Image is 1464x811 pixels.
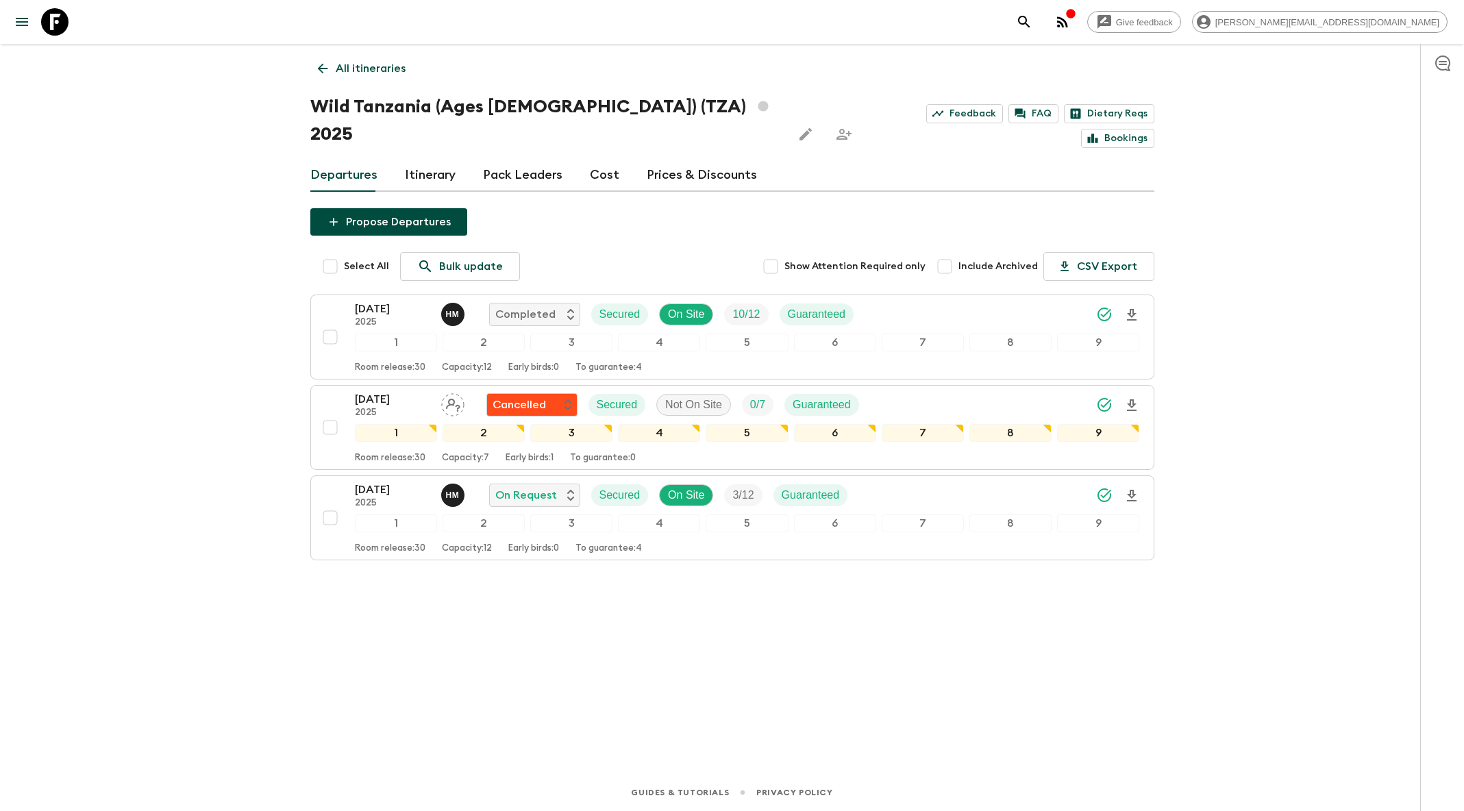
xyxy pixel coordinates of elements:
[1124,397,1140,414] svg: Download Onboarding
[591,484,649,506] div: Secured
[590,159,619,192] a: Cost
[788,306,846,323] p: Guaranteed
[665,397,722,413] p: Not On Site
[1064,104,1154,123] a: Dietary Reqs
[1096,306,1113,323] svg: Synced Successfully
[344,260,389,273] span: Select All
[1124,488,1140,504] svg: Download Onboarding
[706,334,788,351] div: 5
[355,391,430,408] p: [DATE]
[400,252,520,281] a: Bulk update
[1096,397,1113,413] svg: Synced Successfully
[355,453,425,464] p: Room release: 30
[597,397,638,413] p: Secured
[355,301,430,317] p: [DATE]
[483,159,562,192] a: Pack Leaders
[1008,104,1058,123] a: FAQ
[969,334,1052,351] div: 8
[647,159,757,192] a: Prices & Discounts
[618,424,700,442] div: 4
[310,295,1154,379] button: [DATE]2025Halfani MbashaCompletedSecuredOn SiteTrip FillGuaranteed123456789Room release:30Capacit...
[355,424,437,442] div: 1
[794,334,876,351] div: 6
[793,397,851,413] p: Guaranteed
[506,453,554,464] p: Early birds: 1
[530,334,612,351] div: 3
[508,543,559,554] p: Early birds: 0
[355,514,437,532] div: 1
[310,55,413,82] a: All itineraries
[1208,17,1447,27] span: [PERSON_NAME][EMAIL_ADDRESS][DOMAIN_NAME]
[958,260,1038,273] span: Include Archived
[926,104,1003,123] a: Feedback
[310,475,1154,560] button: [DATE]2025Halfani MbashaOn RequestSecuredOn SiteTrip FillGuaranteed123456789Room release:30Capaci...
[1057,424,1139,442] div: 9
[756,785,832,800] a: Privacy Policy
[530,424,612,442] div: 3
[599,487,641,503] p: Secured
[442,453,489,464] p: Capacity: 7
[355,543,425,554] p: Room release: 30
[618,334,700,351] div: 4
[495,487,557,503] p: On Request
[659,484,713,506] div: On Site
[441,488,467,499] span: Halfani Mbasha
[575,362,642,373] p: To guarantee: 4
[1124,307,1140,323] svg: Download Onboarding
[706,514,788,532] div: 5
[668,487,704,503] p: On Site
[355,334,437,351] div: 1
[882,514,964,532] div: 7
[310,93,782,148] h1: Wild Tanzania (Ages [DEMOGRAPHIC_DATA]) (TZA) 2025
[1043,252,1154,281] button: CSV Export
[784,260,926,273] span: Show Attention Required only
[446,490,460,501] p: H M
[495,306,556,323] p: Completed
[355,362,425,373] p: Room release: 30
[706,424,788,442] div: 5
[742,394,773,416] div: Trip Fill
[486,393,578,416] div: Flash Pack cancellation
[441,397,464,408] span: Assign pack leader
[732,487,754,503] p: 3 / 12
[668,306,704,323] p: On Site
[1096,487,1113,503] svg: Synced Successfully
[591,303,649,325] div: Secured
[732,306,760,323] p: 10 / 12
[882,334,964,351] div: 7
[588,394,646,416] div: Secured
[439,258,503,275] p: Bulk update
[443,334,525,351] div: 2
[443,424,525,442] div: 2
[441,307,467,318] span: Halfani Mbasha
[659,303,713,325] div: On Site
[792,121,819,148] button: Edit this itinerary
[724,303,768,325] div: Trip Fill
[442,362,492,373] p: Capacity: 12
[355,408,430,419] p: 2025
[441,484,467,507] button: HM
[355,482,430,498] p: [DATE]
[830,121,858,148] span: Share this itinerary
[442,543,492,554] p: Capacity: 12
[355,498,430,509] p: 2025
[493,397,546,413] p: Cancelled
[530,514,612,532] div: 3
[794,514,876,532] div: 6
[575,543,642,554] p: To guarantee: 4
[969,424,1052,442] div: 8
[750,397,765,413] p: 0 / 7
[599,306,641,323] p: Secured
[355,317,430,328] p: 2025
[443,514,525,532] div: 2
[508,362,559,373] p: Early birds: 0
[1081,129,1154,148] a: Bookings
[631,785,729,800] a: Guides & Tutorials
[570,453,636,464] p: To guarantee: 0
[724,484,762,506] div: Trip Fill
[969,514,1052,532] div: 8
[1057,334,1139,351] div: 9
[405,159,456,192] a: Itinerary
[656,394,731,416] div: Not On Site
[1192,11,1448,33] div: [PERSON_NAME][EMAIL_ADDRESS][DOMAIN_NAME]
